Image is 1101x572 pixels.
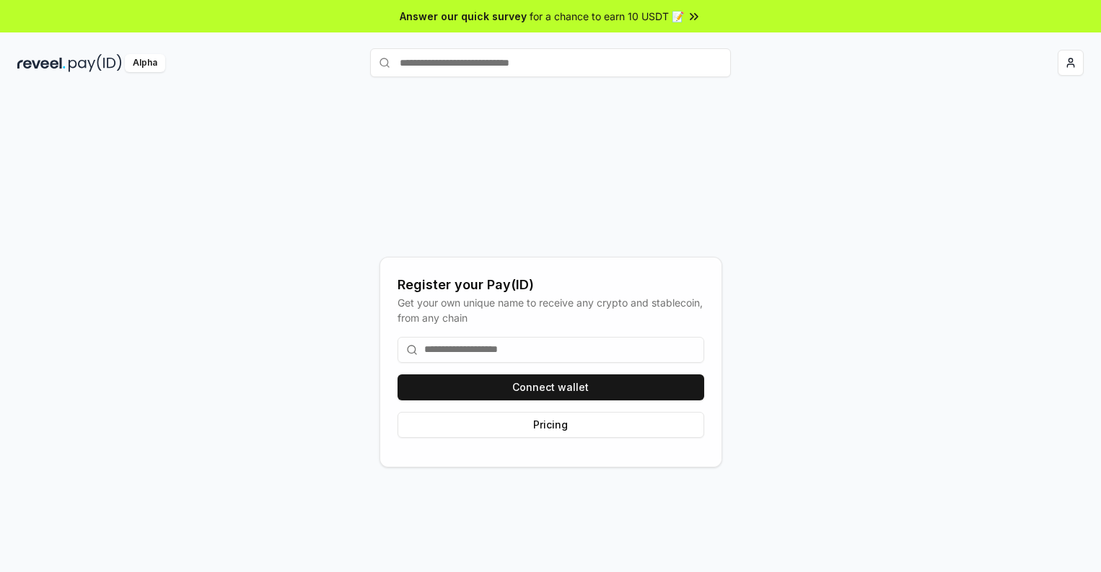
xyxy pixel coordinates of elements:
button: Connect wallet [398,374,704,400]
img: reveel_dark [17,54,66,72]
img: pay_id [69,54,122,72]
button: Pricing [398,412,704,438]
div: Register your Pay(ID) [398,275,704,295]
div: Alpha [125,54,165,72]
span: Answer our quick survey [400,9,527,24]
span: for a chance to earn 10 USDT 📝 [530,9,684,24]
div: Get your own unique name to receive any crypto and stablecoin, from any chain [398,295,704,325]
